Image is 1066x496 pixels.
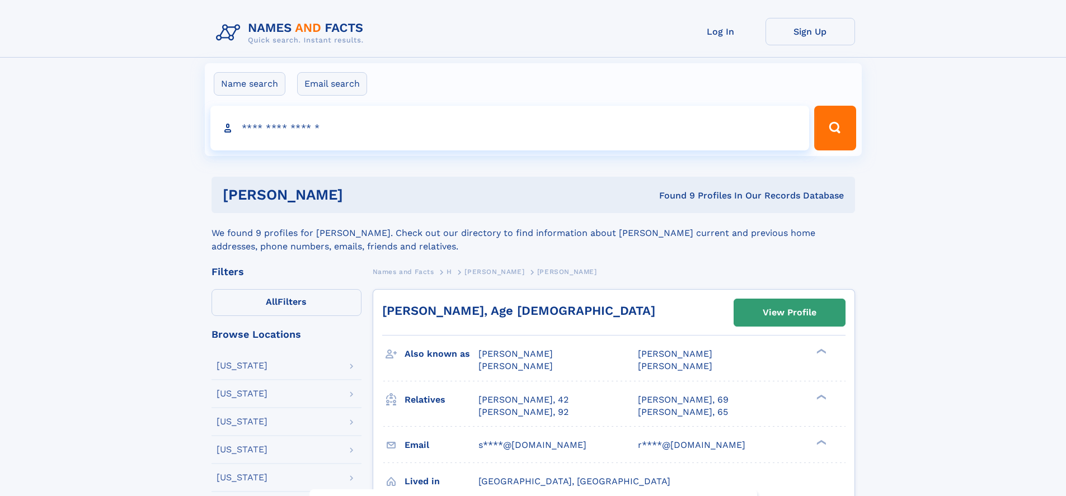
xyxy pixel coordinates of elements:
[447,268,452,276] span: H
[766,18,855,45] a: Sign Up
[382,304,655,318] a: [PERSON_NAME], Age [DEMOGRAPHIC_DATA]
[217,417,267,426] div: [US_STATE]
[405,472,478,491] h3: Lived in
[638,394,729,406] a: [PERSON_NAME], 69
[478,348,553,359] span: [PERSON_NAME]
[478,406,569,418] a: [PERSON_NAME], 92
[210,106,810,150] input: search input
[638,348,712,359] span: [PERSON_NAME]
[814,348,827,355] div: ❯
[814,438,827,446] div: ❯
[266,296,278,307] span: All
[478,361,553,371] span: [PERSON_NAME]
[478,476,670,486] span: [GEOGRAPHIC_DATA], [GEOGRAPHIC_DATA]
[814,106,856,150] button: Search Button
[676,18,766,45] a: Log In
[297,72,367,96] label: Email search
[638,361,712,371] span: [PERSON_NAME]
[464,264,524,278] a: [PERSON_NAME]
[638,406,728,418] a: [PERSON_NAME], 65
[223,188,501,202] h1: [PERSON_NAME]
[405,390,478,409] h3: Relatives
[734,299,845,326] a: View Profile
[501,190,844,202] div: Found 9 Profiles In Our Records Database
[464,268,524,276] span: [PERSON_NAME]
[814,393,827,400] div: ❯
[212,329,361,339] div: Browse Locations
[373,264,434,278] a: Names and Facts
[405,344,478,363] h3: Also known as
[212,213,855,253] div: We found 9 profiles for [PERSON_NAME]. Check out our directory to find information about [PERSON_...
[217,445,267,454] div: [US_STATE]
[763,300,816,325] div: View Profile
[537,268,597,276] span: [PERSON_NAME]
[212,18,373,48] img: Logo Names and Facts
[214,72,285,96] label: Name search
[212,289,361,316] label: Filters
[478,394,569,406] a: [PERSON_NAME], 42
[217,389,267,398] div: [US_STATE]
[217,473,267,482] div: [US_STATE]
[212,267,361,277] div: Filters
[447,264,452,278] a: H
[217,361,267,370] div: [US_STATE]
[405,436,478,455] h3: Email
